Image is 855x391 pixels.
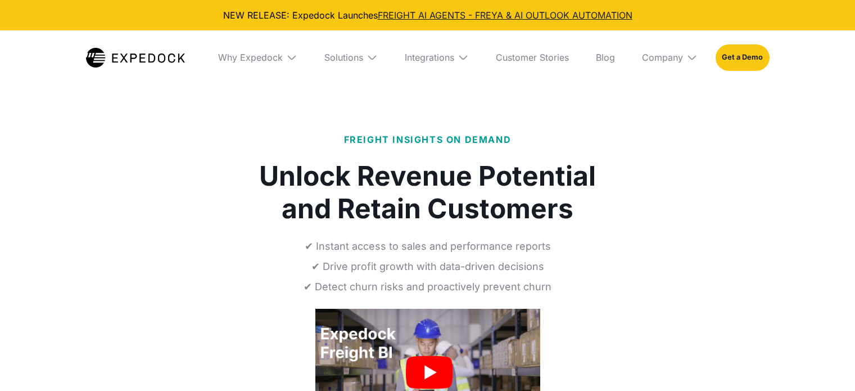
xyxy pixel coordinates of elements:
div: NEW RELEASE: Expedock Launches [9,9,846,21]
h1: Unlock Revenue Potential and Retain Customers [259,160,596,225]
div: Company [642,52,683,63]
p: ✔ Instant access to sales and performance reports [305,239,551,254]
div: Why Expedock [218,52,283,63]
div: Integrations [405,52,454,63]
div: Solutions [324,52,363,63]
p: ✔ Detect churn risks and proactively prevent churn [304,279,551,295]
a: Customer Stories [487,30,578,84]
a: Get a Demo [716,44,769,70]
span: FREIGHT INSIGHTS ON DEMAND [344,134,512,145]
p: ✔ Drive profit growth with data-driven decisions [311,259,544,275]
a: FREIGHT AI AGENTS - FREYA & AI OUTLOOK AUTOMATION [378,10,632,21]
a: Blog [587,30,624,84]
